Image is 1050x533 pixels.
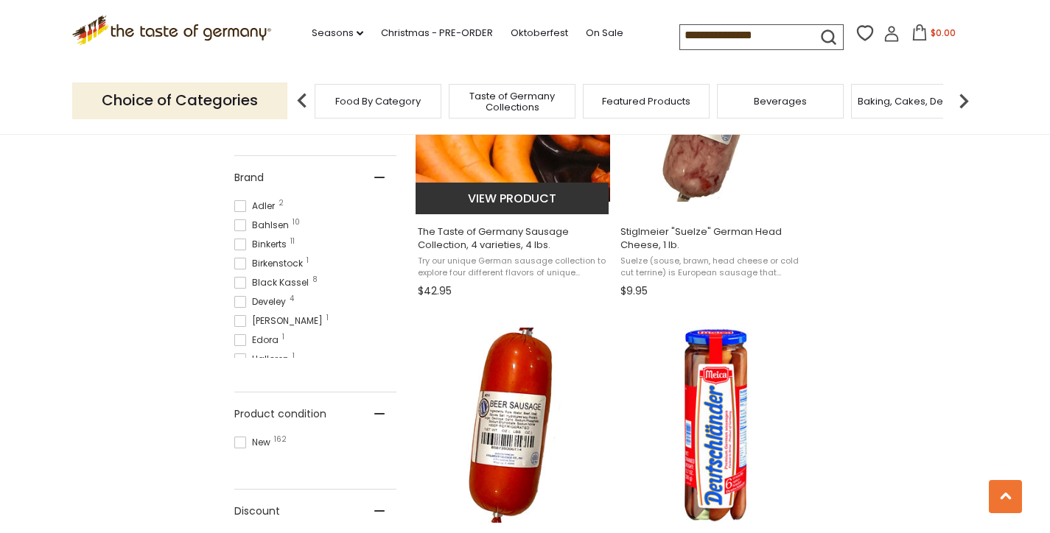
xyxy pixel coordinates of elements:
span: 1 [293,353,295,360]
a: Beverages [754,96,807,107]
span: Halloren [234,353,293,366]
a: Seasons [312,25,363,41]
span: 1 [326,314,329,322]
span: 162 [274,436,287,443]
a: Baking, Cakes, Desserts [858,96,972,107]
span: Black Kassel [234,276,313,289]
span: Suelze (souse, brawn, head cheese or cold cut terrine) is European sausage that originated in the... [620,255,811,278]
span: 10 [293,219,300,226]
span: The Taste of Germany Sausage Collection, 4 varieties, 4 lbs. [418,225,609,252]
span: New [234,436,275,449]
img: next arrow [949,86,979,116]
span: 4 [290,295,294,303]
span: Brand [234,170,264,186]
button: View product [416,183,609,214]
a: Christmas - PRE-ORDER [381,25,493,41]
button: $0.00 [903,24,965,46]
span: Edora [234,333,283,347]
span: Discount [234,504,280,519]
img: previous arrow [287,86,317,116]
a: Food By Category [335,96,421,107]
a: Oktoberfest [511,25,568,41]
span: Binkerts [234,238,291,251]
span: Product condition [234,406,326,422]
img: Meica Deutschlander Premium German Sausage [618,328,813,523]
span: [PERSON_NAME] [234,314,327,328]
a: Taste of Germany Collections [453,91,571,113]
span: $42.95 [418,283,452,299]
span: Try our unique German sausage collection to explore four different flavors of unique German-style... [418,255,609,278]
span: 11 [290,238,295,245]
a: On Sale [586,25,623,41]
span: Bahlsen [234,219,293,232]
p: Choice of Categories [72,82,287,119]
span: Adler [234,200,279,213]
span: 2 [279,200,284,207]
span: 1 [282,333,284,341]
span: Develey [234,295,290,308]
span: 1 [307,257,309,264]
span: $9.95 [620,283,648,299]
span: Birkenstock [234,257,307,270]
span: Stiglmeier "Suelze" German Head Cheese, 1 lb. [620,225,811,252]
a: Featured Products [602,96,690,107]
span: $0.00 [931,27,956,39]
span: 8 [312,276,318,283]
